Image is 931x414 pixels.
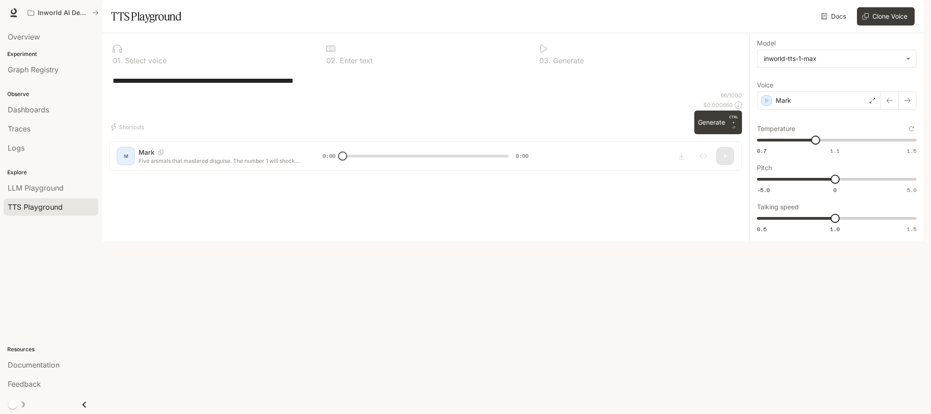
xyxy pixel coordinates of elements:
[907,147,916,155] span: 1.5
[757,204,799,210] p: Talking speed
[539,57,551,64] p: 0 3 .
[757,186,770,194] span: -5.0
[819,7,850,25] a: Docs
[326,57,338,64] p: 0 2 .
[907,225,916,233] span: 1.5
[729,114,738,131] p: ⏎
[109,120,148,134] button: Shortcuts
[721,91,742,99] p: 66 / 1000
[24,4,103,22] button: All workspaces
[113,57,123,64] p: 0 1 .
[703,101,733,109] p: $ 0.000660
[551,57,584,64] p: Generate
[338,57,373,64] p: Enter text
[757,40,776,46] p: Model
[123,57,167,64] p: Select voice
[776,96,791,105] p: Mark
[757,147,767,155] span: 0.7
[111,7,181,25] h1: TTS Playground
[906,124,916,134] button: Reset to default
[757,50,916,67] div: inworld-tts-1-max
[830,147,840,155] span: 1.1
[757,225,767,233] span: 0.5
[757,165,772,171] p: Pitch
[757,82,773,88] p: Voice
[857,7,915,25] button: Clone Voice
[38,9,89,17] p: Inworld AI Demos
[907,186,916,194] span: 5.0
[833,186,836,194] span: 0
[830,225,840,233] span: 1.0
[729,114,738,125] p: CTRL +
[694,111,742,134] button: GenerateCTRL +⏎
[757,126,795,132] p: Temperature
[764,54,901,63] div: inworld-tts-1-max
